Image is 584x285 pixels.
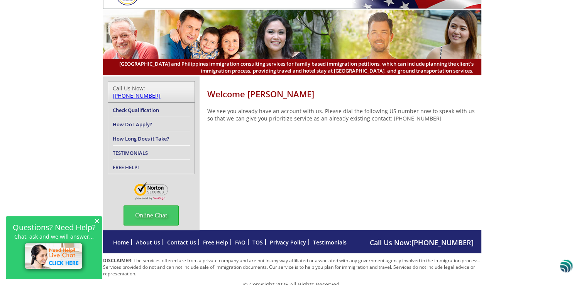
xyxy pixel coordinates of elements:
[113,239,129,246] a: Home
[124,205,179,226] span: Online Chat
[167,239,196,246] a: Contact Us
[103,257,481,277] p: : The services offered are from a private company and are not in any way affiliated or associated...
[207,88,481,100] h1: Welcome [PERSON_NAME]
[113,164,139,171] a: FREE HELP!
[113,92,161,99] a: [PHONE_NUMBER]
[103,257,131,264] strong: DISCLAIMER
[560,259,573,273] img: svg+xml;base64,PHN2ZyB3aWR0aD0iNDgiIGhlaWdodD0iNDgiIHZpZXdCb3g9IjAgMCA0OCA0OCIgZmlsbD0ibm9uZSIgeG...
[111,60,474,74] span: [GEOGRAPHIC_DATA] and Philippines immigration consulting services for family based immigration pe...
[203,239,228,246] a: Free Help
[207,107,481,122] p: We see you already have an account with us. Please dial the following US number now to speak with...
[113,135,169,142] a: How Long Does it Take?
[411,238,474,247] a: [PHONE_NUMBER]
[21,240,87,274] img: live-chat-icon.png
[136,239,160,246] a: About Us
[270,239,306,246] a: Privacy Policy
[252,239,263,246] a: TOS
[370,238,474,247] span: Call Us Now:
[94,217,100,224] span: ×
[10,233,98,240] p: Chat, ask and we will answer...
[113,85,190,99] div: Call Us Now:
[113,107,159,114] a: Check Qualification
[113,121,152,128] a: How Do I Apply?
[113,149,148,156] a: TESTIMONIALS
[235,239,245,246] a: FAQ
[313,239,347,246] a: Testimonials
[10,224,98,231] h2: Questions? Need Help?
